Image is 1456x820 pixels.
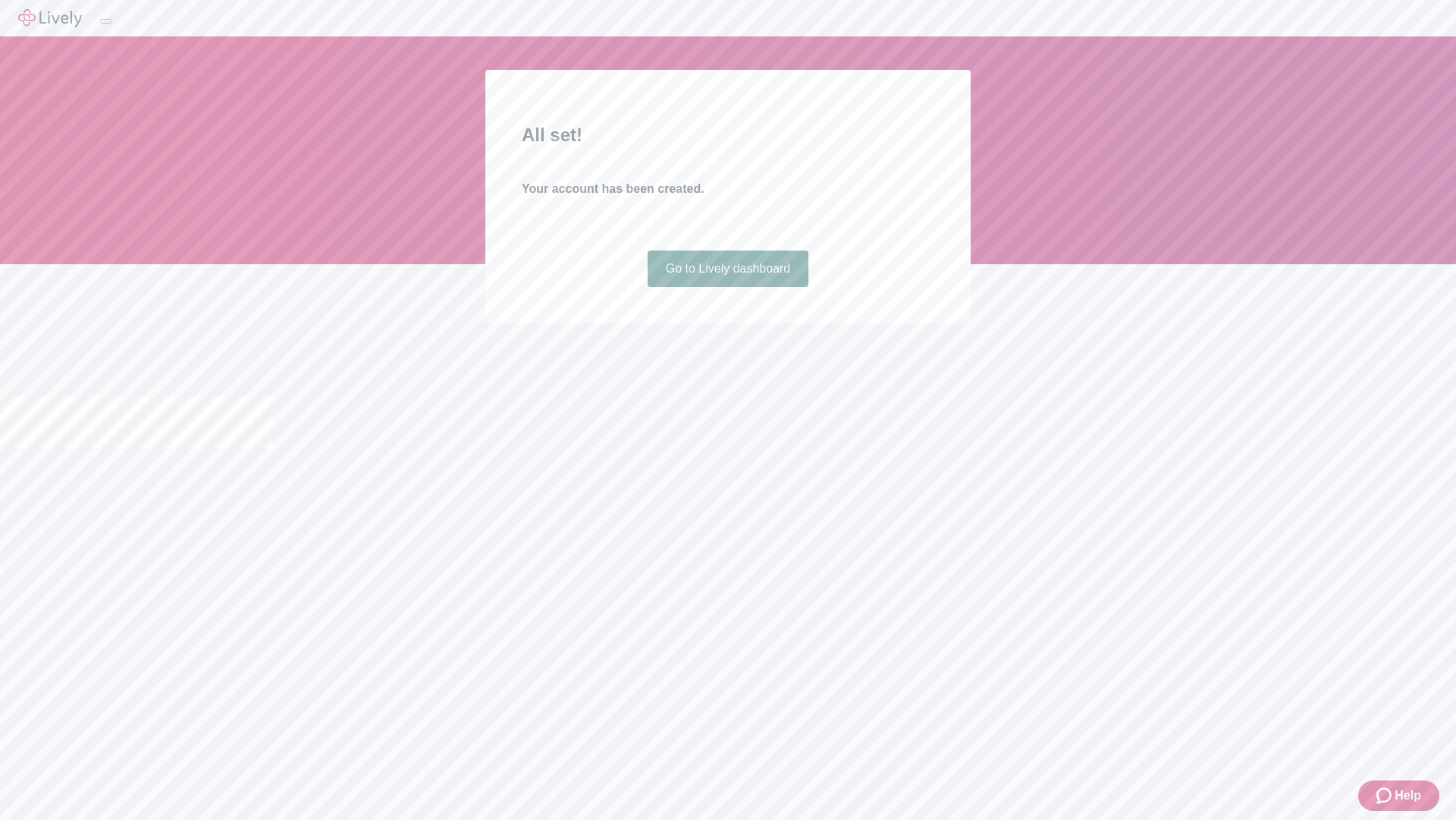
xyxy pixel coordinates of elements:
[1358,781,1439,811] button: Zendesk support iconHelp
[100,19,112,24] button: Log out
[18,9,82,27] img: Lively
[648,251,809,287] a: Go to Lively dashboard
[1395,787,1421,805] span: Help
[522,180,934,198] h4: Your account has been created.
[522,121,934,149] h2: All set!
[1376,787,1395,805] svg: Zendesk support icon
